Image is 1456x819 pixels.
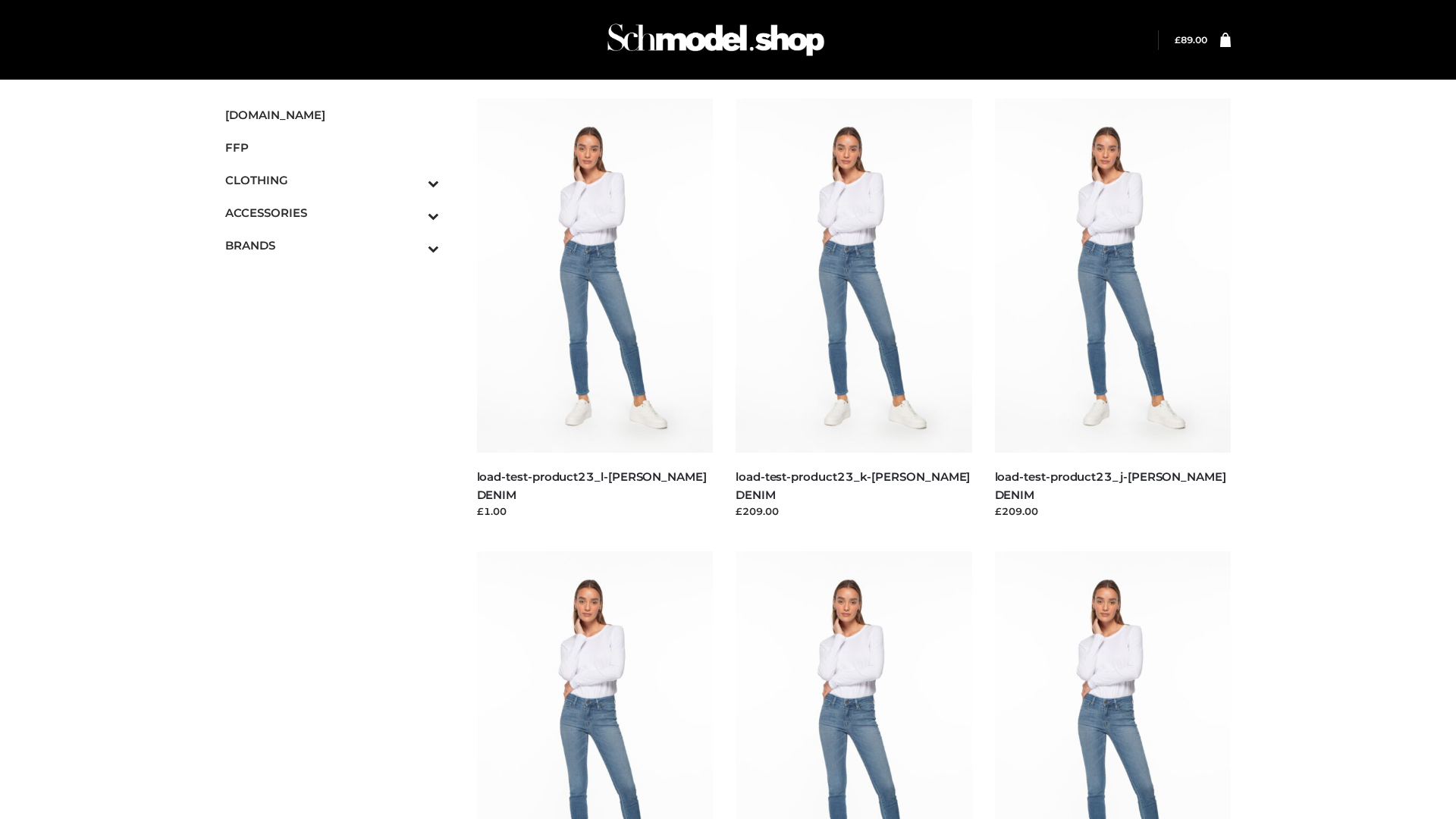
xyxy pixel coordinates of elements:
a: load-test-product23_k-[PERSON_NAME] DENIM [736,469,970,501]
span: [DOMAIN_NAME] [225,106,439,124]
a: CLOTHINGToggle Submenu [225,164,439,196]
span: BRANDS [225,237,439,254]
button: Toggle Submenu [386,196,439,229]
a: load-test-product23_j-[PERSON_NAME] DENIM [995,469,1226,501]
img: load-test-product23_j-PARKER SMITH DENIM [995,99,1232,453]
span: CLOTHING [225,171,439,189]
a: load-test-product23_l-[PERSON_NAME] DENIM [477,469,707,501]
a: £89.00 [1175,34,1207,45]
span: £ [1175,34,1181,45]
a: ACCESSORIESToggle Submenu [225,196,439,229]
bdi: 89.00 [1175,34,1207,45]
img: load-test-product23_l-PARKER SMITH DENIM [477,99,714,453]
span: ACCESSORIES [225,204,439,221]
a: FFP [225,131,439,164]
div: £209.00 [995,504,1232,519]
img: Schmodel Admin 964 [602,10,830,70]
a: [DOMAIN_NAME] [225,99,439,131]
div: £1.00 [477,504,714,519]
a: BRANDSToggle Submenu [225,229,439,262]
span: FFP [225,139,439,156]
button: Toggle Submenu [386,164,439,196]
img: load-test-product23_k-PARKER SMITH DENIM [736,99,972,453]
div: £209.00 [736,504,972,519]
button: Toggle Submenu [386,229,439,262]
